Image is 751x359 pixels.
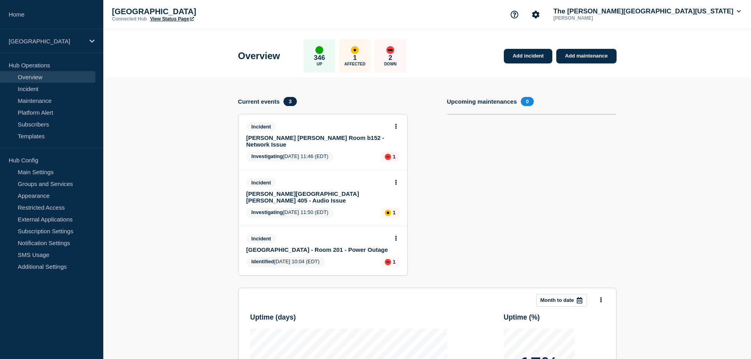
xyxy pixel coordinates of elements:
[393,259,395,265] p: 1
[389,54,392,62] p: 2
[283,97,296,106] span: 3
[504,49,552,63] a: Add incident
[246,246,389,253] a: [GEOGRAPHIC_DATA] - Room 201 - Power Outage
[384,62,397,66] p: Down
[556,49,616,63] a: Add maintenance
[315,46,323,54] div: up
[536,294,587,307] button: Month to date
[246,208,334,218] span: [DATE] 11:50 (EDT)
[112,16,147,22] p: Connected Hub
[150,16,194,22] a: View Status Page
[252,259,274,264] span: Identified
[552,15,634,21] p: [PERSON_NAME]
[393,154,395,160] p: 1
[252,209,283,215] span: Investigating
[112,7,270,16] p: [GEOGRAPHIC_DATA]
[9,38,84,45] p: [GEOGRAPHIC_DATA]
[252,153,283,159] span: Investigating
[521,97,534,106] span: 0
[385,259,391,265] div: down
[246,134,389,148] a: [PERSON_NAME] [PERSON_NAME] Room b152 - Network Issue
[353,54,357,62] p: 1
[246,234,276,243] span: Incident
[238,98,280,105] h4: Current events
[246,190,389,204] a: [PERSON_NAME][GEOGRAPHIC_DATA][PERSON_NAME] 405 - Audio Issue
[393,210,395,216] p: 1
[527,6,544,23] button: Account settings
[351,46,359,54] div: affected
[246,178,276,187] span: Incident
[386,46,394,54] div: down
[506,6,523,23] button: Support
[385,154,391,160] div: down
[540,297,574,303] p: Month to date
[504,313,540,322] h3: Uptime ( % )
[317,62,322,66] p: Up
[314,54,325,62] p: 346
[552,7,742,15] button: The [PERSON_NAME][GEOGRAPHIC_DATA][US_STATE]
[246,152,334,162] span: [DATE] 11:46 (EDT)
[250,313,296,322] h3: Uptime ( days )
[385,210,391,216] div: affected
[345,62,365,66] p: Affected
[238,50,280,61] h1: Overview
[246,122,276,131] span: Incident
[246,257,325,267] span: [DATE] 10:04 (EDT)
[447,98,517,105] h4: Upcoming maintenances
